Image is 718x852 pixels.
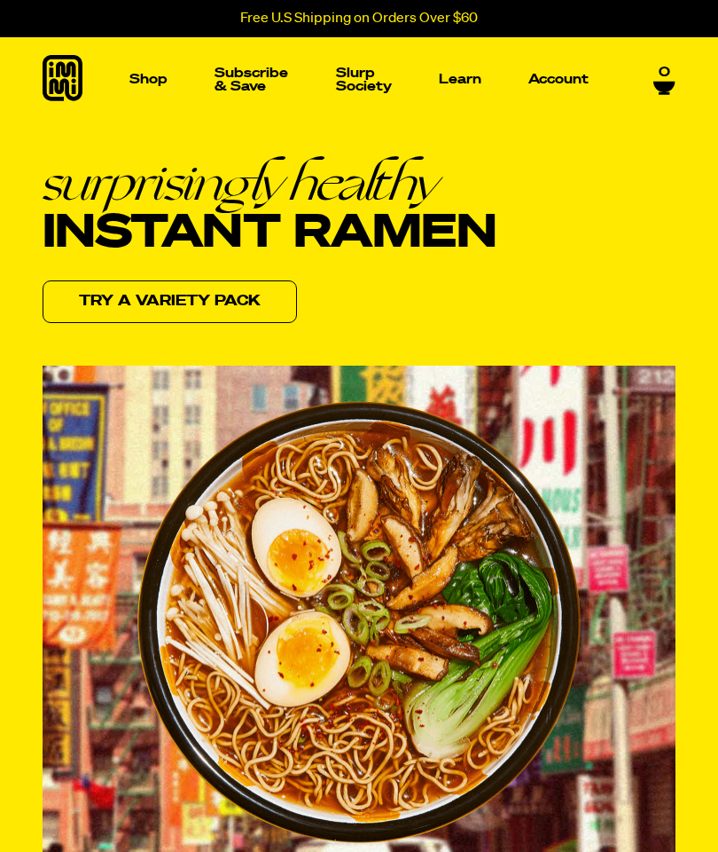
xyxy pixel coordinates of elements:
p: Free U.S Shipping on Orders Over $60 [240,11,478,27]
a: Shop [122,37,175,122]
p: Shop [129,73,168,86]
a: 0 [653,65,675,95]
a: Try a variety pack [43,280,297,323]
a: Account [521,66,596,93]
a: Learn [432,37,488,122]
p: Account [528,73,589,86]
span: 0 [659,65,670,81]
p: Slurp Society [336,67,392,93]
h1: Instant Ramen [43,157,496,258]
nav: Main navigation [122,37,596,122]
a: Subscribe & Save [207,59,296,100]
p: Subscribe & Save [215,67,289,93]
img: Ramen bowl [137,401,581,844]
a: Slurp Society [329,59,399,100]
p: Learn [439,73,481,86]
em: surprisingly healthy [43,157,496,208]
